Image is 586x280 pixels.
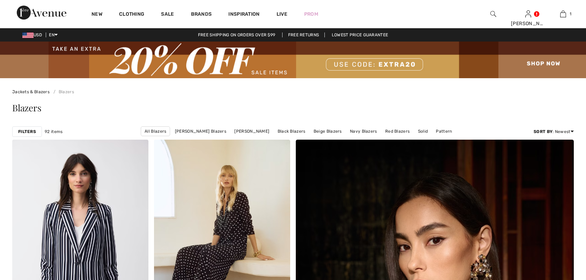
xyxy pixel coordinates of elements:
[326,32,394,37] a: Lowest Price Guarantee
[12,102,41,114] span: Blazers
[119,11,144,19] a: Clothing
[310,127,345,136] a: Beige Blazers
[534,129,552,134] strong: Sort By
[49,32,58,37] span: EN
[231,127,273,136] a: [PERSON_NAME]
[277,10,287,18] a: Live
[192,32,281,37] a: Free shipping on orders over $99
[415,127,432,136] a: Solid
[560,10,566,18] img: My Bag
[304,10,318,18] a: Prom
[171,127,230,136] a: [PERSON_NAME] Blazers
[12,89,50,94] a: Jackets & Blazers
[432,127,455,136] a: Pattern
[18,128,36,135] strong: Filters
[22,32,34,38] img: US Dollar
[542,228,579,245] iframe: Opens a widget where you can chat to one of our agents
[191,11,212,19] a: Brands
[22,32,45,37] span: USD
[51,89,74,94] a: Blazers
[546,10,580,18] a: 1
[511,20,545,27] div: [PERSON_NAME]
[141,126,170,136] a: All Blazers
[91,11,102,19] a: New
[274,127,309,136] a: Black Blazers
[525,10,531,18] img: My Info
[525,10,531,17] a: Sign In
[228,11,259,19] span: Inspiration
[382,127,413,136] a: Red Blazers
[490,10,496,18] img: search the website
[45,128,63,135] span: 92 items
[346,127,381,136] a: Navy Blazers
[534,128,574,135] div: : Newest
[570,11,571,17] span: 1
[282,32,325,37] a: Free Returns
[17,6,66,20] img: 1ère Avenue
[161,11,174,19] a: Sale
